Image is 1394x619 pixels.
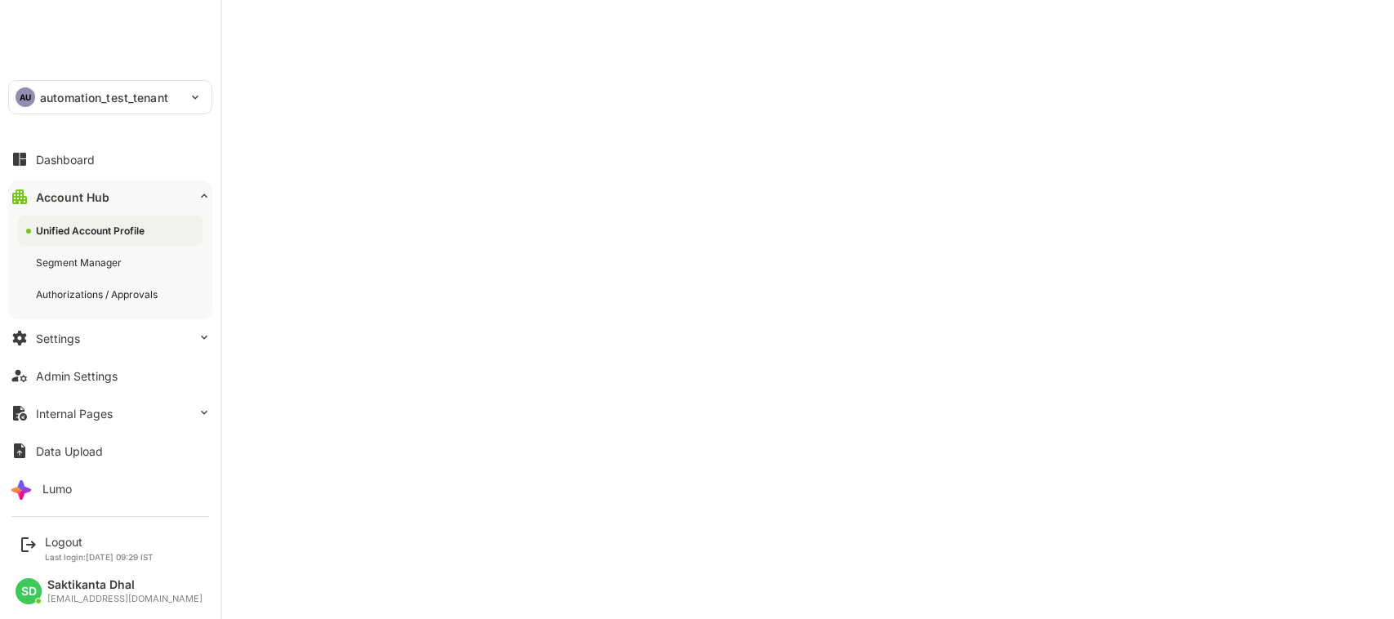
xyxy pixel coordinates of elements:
button: Data Upload [8,434,212,467]
div: [EMAIL_ADDRESS][DOMAIN_NAME] [47,594,203,604]
div: Data Upload [36,444,103,458]
button: Admin Settings [8,359,212,392]
div: Admin Settings [36,369,118,383]
div: Authorizations / Approvals [36,287,161,301]
button: Settings [8,322,212,354]
div: SD [16,578,42,604]
p: automation_test_tenant [40,89,168,106]
div: Internal Pages [36,407,113,421]
button: Lumo [8,472,212,505]
div: Saktikanta Dhal [47,578,203,592]
div: Dashboard [36,153,95,167]
button: Dashboard [8,143,212,176]
div: Unified Account Profile [36,224,148,238]
p: Last login: [DATE] 09:29 IST [45,552,154,562]
button: Internal Pages [8,397,212,430]
div: Account Hub [36,190,109,204]
button: Account Hub [8,180,212,213]
div: Logout [45,535,154,549]
div: Settings [36,332,80,345]
div: Lumo [42,482,72,496]
div: AU [16,87,35,107]
div: Segment Manager [36,256,125,269]
div: AUautomation_test_tenant [9,81,212,114]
